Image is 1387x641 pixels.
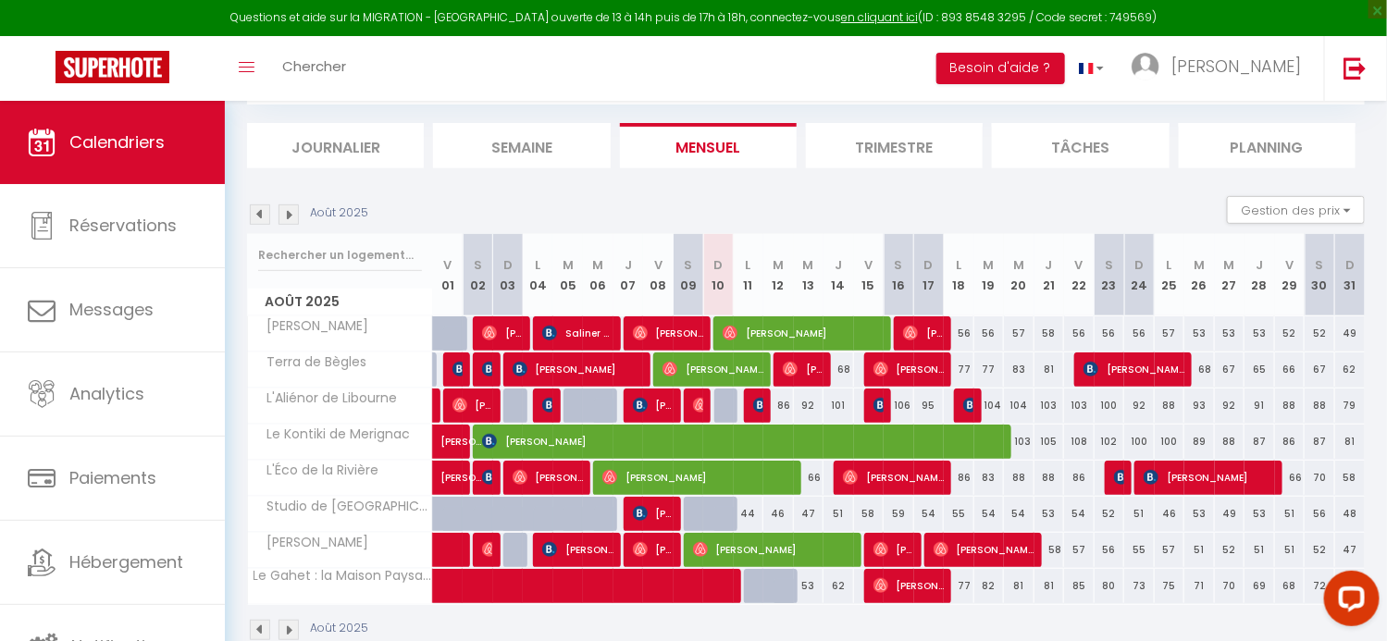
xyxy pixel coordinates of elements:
th: 31 [1335,234,1366,316]
div: 54 [1004,497,1034,531]
th: 14 [824,234,854,316]
span: Fabrice Surault [1114,460,1124,495]
span: [PERSON_NAME] [1084,351,1185,387]
th: 30 [1305,234,1335,316]
div: 53 [1215,316,1245,351]
div: 103 [1004,425,1034,459]
div: 70 [1305,461,1335,495]
div: 102 [1095,425,1125,459]
span: [PERSON_NAME] [452,351,463,387]
div: 56 [1124,316,1155,351]
abbr: M [563,256,574,274]
th: 07 [613,234,644,316]
abbr: M [1013,256,1024,274]
div: 81 [1335,425,1366,459]
span: [PERSON_NAME] [873,532,914,567]
abbr: L [535,256,540,274]
div: 68 [1275,569,1306,603]
abbr: M [984,256,995,274]
abbr: S [1316,256,1324,274]
a: en cliquant ici [841,9,918,25]
span: [PERSON_NAME] [440,414,483,450]
abbr: D [924,256,934,274]
span: [PERSON_NAME] [633,388,674,423]
div: 57 [1004,316,1034,351]
div: 88 [1305,388,1335,423]
div: 44 [734,497,764,531]
span: [PERSON_NAME] [693,532,856,567]
abbr: J [835,256,842,274]
div: 72 [1305,569,1335,603]
div: 87 [1305,425,1335,459]
th: 10 [703,234,734,316]
div: 57 [1155,316,1185,351]
a: [PERSON_NAME] [433,461,464,496]
div: 92 [794,388,824,423]
div: 67 [1305,352,1335,387]
div: 55 [944,497,974,531]
div: 69 [1245,569,1275,603]
div: 52 [1215,533,1245,567]
span: [PERSON_NAME] [251,533,374,553]
div: 52 [1305,533,1335,567]
span: [PERSON_NAME] [633,315,704,351]
a: [PERSON_NAME] [433,425,464,460]
abbr: S [474,256,482,274]
abbr: V [443,256,452,274]
div: 79 [1335,388,1366,423]
div: 68 [824,352,854,387]
span: Hébergement [69,550,183,573]
div: 56 [944,316,974,351]
th: 23 [1095,234,1125,316]
div: 56 [1064,316,1095,351]
th: 06 [583,234,613,316]
div: 100 [1155,425,1185,459]
abbr: M [773,256,784,274]
div: 105 [1034,425,1065,459]
abbr: J [1046,256,1053,274]
div: 51 [1124,497,1155,531]
span: [PERSON_NAME] / [513,460,584,495]
abbr: V [1075,256,1084,274]
span: [PERSON_NAME] [513,351,645,387]
div: 80 [1095,569,1125,603]
span: Saliner Suprenat [542,315,613,351]
div: 58 [854,497,885,531]
img: Super Booking [56,51,169,83]
span: Yaya Sow [693,388,703,423]
span: Le Gahet : la Maison Paysanne [251,569,436,583]
span: [PERSON_NAME] [963,388,973,423]
th: 16 [884,234,914,316]
div: 58 [1034,533,1065,567]
span: Terra de Bègles [251,352,372,373]
img: logout [1344,56,1367,80]
div: 53 [1034,497,1065,531]
th: 24 [1124,234,1155,316]
abbr: S [895,256,903,274]
abbr: M [1224,256,1235,274]
span: Le Kontiki de Merignac [251,425,415,445]
th: 20 [1004,234,1034,316]
div: 52 [1305,316,1335,351]
input: Rechercher un logement... [258,239,422,272]
span: Paiements [69,466,156,489]
div: 73 [1124,569,1155,603]
div: 53 [1184,497,1215,531]
span: Mo-[PERSON_NAME] [482,460,492,495]
abbr: D [1134,256,1144,274]
th: 19 [974,234,1005,316]
div: 92 [1124,388,1155,423]
div: 67 [1215,352,1245,387]
th: 29 [1275,234,1306,316]
th: 18 [944,234,974,316]
li: Tâches [992,123,1169,168]
abbr: M [1194,256,1205,274]
span: L'Éco de la Rivière [251,461,384,481]
div: 65 [1245,352,1275,387]
div: 54 [1064,497,1095,531]
span: [PERSON_NAME] [1171,55,1301,78]
p: Août 2025 [310,620,368,637]
div: 86 [1064,461,1095,495]
th: 09 [674,234,704,316]
abbr: V [654,256,663,274]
